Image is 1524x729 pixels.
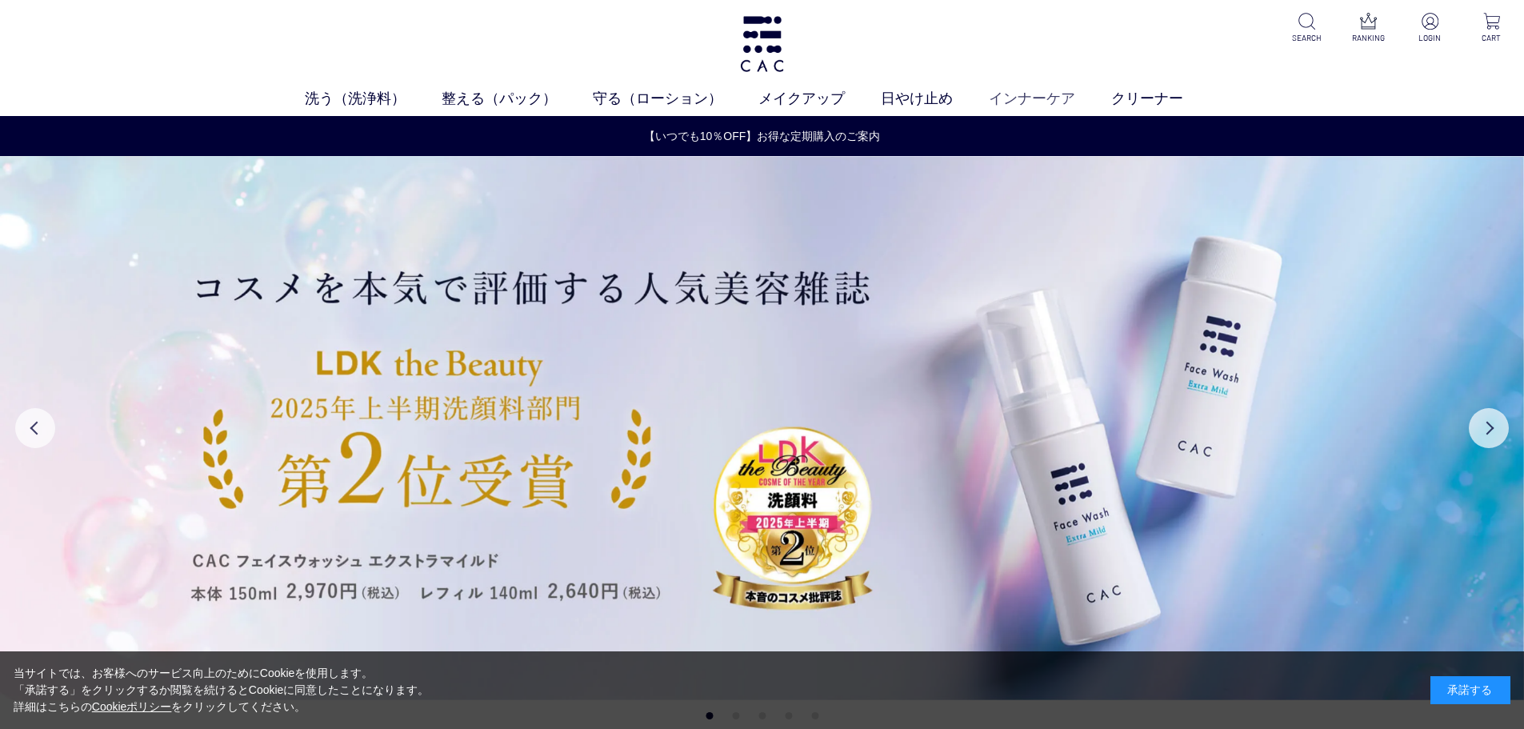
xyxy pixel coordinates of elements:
a: インナーケア [989,88,1111,110]
a: 洗う（洗浄料） [305,88,442,110]
div: 当サイトでは、お客様へのサービス向上のためにCookieを使用します。 「承諾する」をクリックするか閲覧を続けるとCookieに同意したことになります。 詳細はこちらの をクリックしてください。 [14,665,430,715]
a: 日やけ止め [881,88,989,110]
p: LOGIN [1410,32,1450,44]
p: RANKING [1349,32,1388,44]
a: 整える（パック） [442,88,593,110]
a: RANKING [1349,13,1388,44]
div: 承諾する [1430,676,1510,704]
a: CART [1472,13,1511,44]
button: Next [1469,408,1509,448]
p: CART [1472,32,1511,44]
img: logo [738,16,786,72]
p: SEARCH [1287,32,1326,44]
button: Previous [15,408,55,448]
a: SEARCH [1287,13,1326,44]
a: LOGIN [1410,13,1450,44]
a: メイクアップ [758,88,881,110]
a: 【いつでも10％OFF】お得な定期購入のご案内 [1,128,1523,145]
a: Cookieポリシー [92,700,172,713]
a: クリーナー [1111,88,1219,110]
a: 守る（ローション） [593,88,758,110]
